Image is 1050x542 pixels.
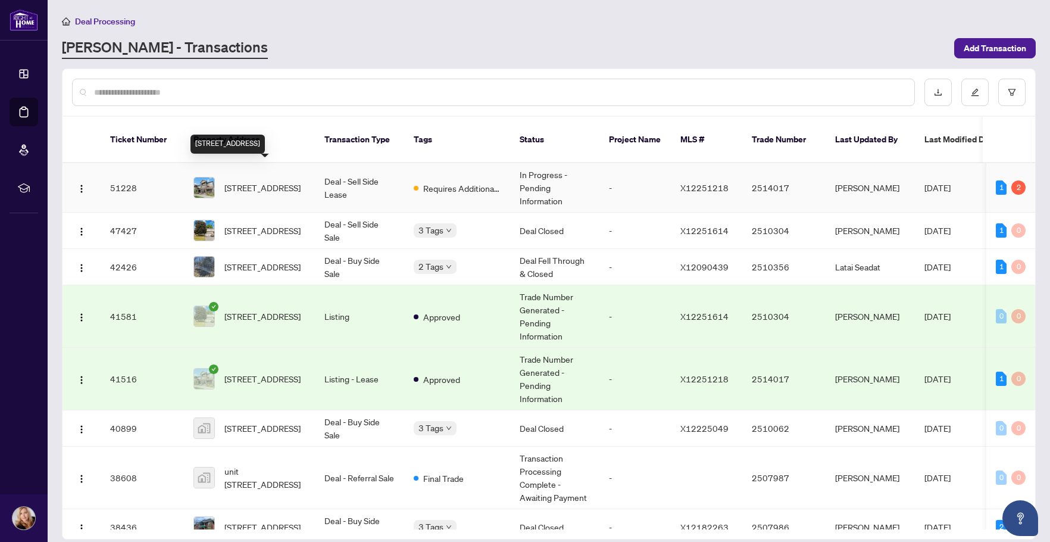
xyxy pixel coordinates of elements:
[224,181,301,194] span: [STREET_ADDRESS]
[101,348,184,410] td: 41516
[996,372,1007,386] div: 1
[510,410,599,447] td: Deal Closed
[599,285,671,348] td: -
[826,163,915,213] td: [PERSON_NAME]
[194,220,214,241] img: thumbnail-img
[510,348,599,410] td: Trade Number Generated - Pending Information
[924,133,997,146] span: Last Modified Date
[315,213,404,249] td: Deal - Sell Side Sale
[826,249,915,285] td: Latai Seadat
[423,472,464,485] span: Final Trade
[680,261,729,272] span: X12090439
[1011,223,1026,238] div: 0
[996,471,1007,485] div: 0
[924,261,951,272] span: [DATE]
[1008,88,1016,96] span: filter
[742,163,826,213] td: 2514017
[194,369,214,389] img: thumbnail-img
[194,257,214,277] img: thumbnail-img
[194,306,214,326] img: thumbnail-img
[1011,421,1026,435] div: 0
[101,285,184,348] td: 41581
[510,447,599,509] td: Transaction Processing Complete - Awaiting Payment
[446,228,452,233] span: down
[599,410,671,447] td: -
[446,425,452,431] span: down
[971,88,979,96] span: edit
[315,348,404,410] td: Listing - Lease
[418,260,443,273] span: 2 Tags
[954,38,1036,58] button: Add Transaction
[101,410,184,447] td: 40899
[915,117,1022,163] th: Last Modified Date
[224,372,301,385] span: [STREET_ADDRESS]
[77,474,86,484] img: Logo
[77,524,86,533] img: Logo
[599,348,671,410] td: -
[742,447,826,509] td: 2507987
[62,38,268,59] a: [PERSON_NAME] - Transactions
[75,16,135,27] span: Deal Processing
[184,117,315,163] th: Property Address
[101,117,184,163] th: Ticket Number
[77,375,86,385] img: Logo
[101,163,184,213] td: 51228
[77,313,86,322] img: Logo
[72,419,91,438] button: Logo
[680,423,729,434] span: X12225049
[72,468,91,487] button: Logo
[924,311,951,322] span: [DATE]
[742,285,826,348] td: 2510304
[998,79,1026,106] button: filter
[224,465,305,491] span: unit [STREET_ADDRESS]
[224,260,301,273] span: [STREET_ADDRESS]
[599,447,671,509] td: -
[996,180,1007,195] div: 1
[680,522,729,532] span: X12182263
[224,422,301,435] span: [STREET_ADDRESS]
[934,88,942,96] span: download
[423,310,460,323] span: Approved
[961,79,989,106] button: edit
[1011,180,1026,195] div: 2
[996,309,1007,323] div: 0
[72,369,91,388] button: Logo
[315,285,404,348] td: Listing
[742,213,826,249] td: 2510304
[510,163,599,213] td: In Progress - Pending Information
[315,447,404,509] td: Deal - Referral Sale
[77,227,86,236] img: Logo
[996,421,1007,435] div: 0
[101,249,184,285] td: 42426
[964,39,1026,58] span: Add Transaction
[446,264,452,270] span: down
[510,249,599,285] td: Deal Fell Through & Closed
[996,223,1007,238] div: 1
[77,263,86,273] img: Logo
[72,518,91,537] button: Logo
[924,225,951,236] span: [DATE]
[742,117,826,163] th: Trade Number
[996,260,1007,274] div: 1
[194,177,214,198] img: thumbnail-img
[77,184,86,194] img: Logo
[826,213,915,249] td: [PERSON_NAME]
[742,348,826,410] td: 2514017
[510,117,599,163] th: Status
[10,9,38,31] img: logo
[315,249,404,285] td: Deal - Buy Side Sale
[194,468,214,488] img: thumbnail-img
[826,348,915,410] td: [PERSON_NAME]
[599,213,671,249] td: -
[1011,309,1026,323] div: 0
[826,410,915,447] td: [PERSON_NAME]
[680,225,729,236] span: X12251614
[599,249,671,285] td: -
[77,425,86,434] img: Logo
[12,507,35,529] img: Profile Icon
[1011,372,1026,386] div: 0
[924,522,951,532] span: [DATE]
[418,520,443,534] span: 3 Tags
[72,178,91,197] button: Logo
[423,182,501,195] span: Requires Additional Docs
